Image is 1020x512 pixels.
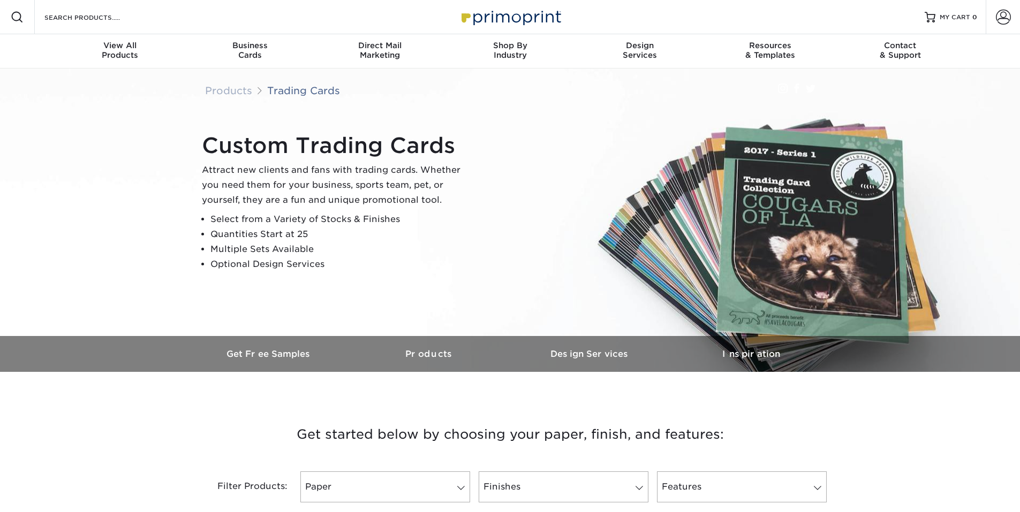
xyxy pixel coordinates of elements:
[445,41,575,60] div: Industry
[350,336,510,372] a: Products
[940,13,970,22] span: MY CART
[657,471,827,502] a: Features
[835,34,965,68] a: Contact& Support
[575,41,705,50] span: Design
[197,410,823,458] h3: Get started below by choosing your paper, finish, and features:
[210,257,470,272] li: Optional Design Services
[479,471,648,502] a: Finishes
[189,349,350,359] h3: Get Free Samples
[189,336,350,372] a: Get Free Samples
[55,34,185,68] a: View AllProducts
[210,212,470,227] li: Select from a Variety of Stocks & Finishes
[185,34,315,68] a: BusinessCards
[55,41,185,60] div: Products
[457,5,564,28] img: Primoprint
[671,336,832,372] a: Inspiration
[202,163,470,208] p: Attract new clients and fans with trading cards. Whether you need them for your business, sports ...
[445,41,575,50] span: Shop By
[43,11,148,24] input: SEARCH PRODUCTS.....
[835,41,965,50] span: Contact
[705,41,835,50] span: Resources
[350,349,510,359] h3: Products
[315,41,445,50] span: Direct Mail
[205,85,252,96] a: Products
[189,471,296,502] div: Filter Products:
[267,85,340,96] a: Trading Cards
[575,41,705,60] div: Services
[55,41,185,50] span: View All
[445,34,575,68] a: Shop ByIndustry
[705,34,835,68] a: Resources& Templates
[671,349,832,359] h3: Inspiration
[575,34,705,68] a: DesignServices
[510,349,671,359] h3: Design Services
[705,41,835,60] div: & Templates
[315,34,445,68] a: Direct MailMarketing
[185,41,315,60] div: Cards
[185,41,315,50] span: Business
[210,227,470,242] li: Quantities Start at 25
[835,41,965,60] div: & Support
[315,41,445,60] div: Marketing
[510,336,671,372] a: Design Services
[972,13,977,21] span: 0
[300,471,470,502] a: Paper
[210,242,470,257] li: Multiple Sets Available
[202,133,470,158] h1: Custom Trading Cards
